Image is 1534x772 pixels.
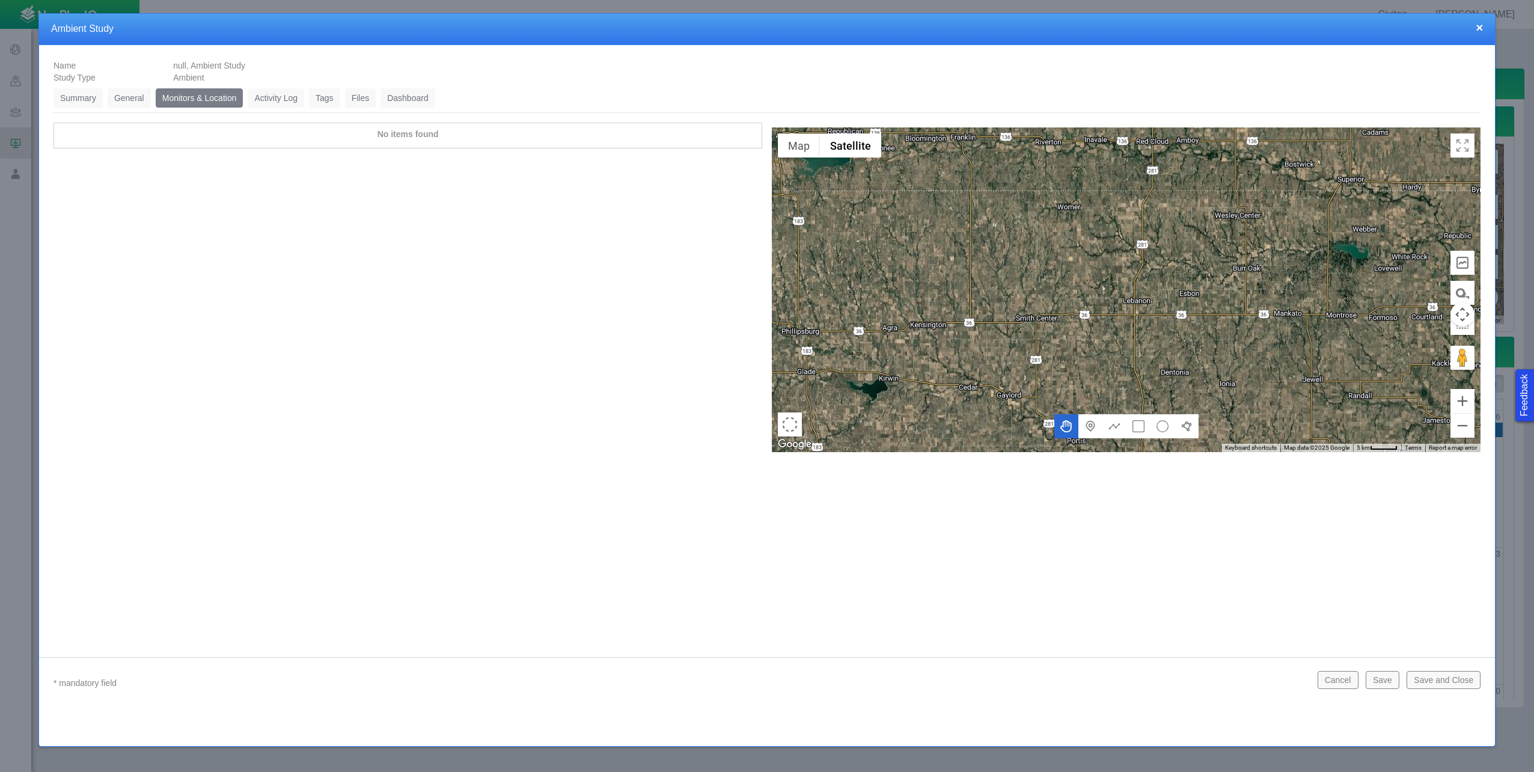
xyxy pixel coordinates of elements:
[51,23,1483,35] h4: Ambient Study
[1407,671,1481,689] button: Save and Close
[53,73,96,82] span: Study Type
[53,88,103,108] a: Summary
[1353,444,1401,452] button: Map Scale: 5 km per 42 pixels
[778,133,820,158] button: Show street map
[53,676,1308,691] p: * mandatory field
[1318,671,1358,689] button: Cancel
[173,61,245,70] span: null, Ambient Study
[1450,389,1474,413] button: Zoom in
[53,61,76,70] span: Name
[820,133,881,158] button: Show satellite imagery
[1450,346,1474,370] button: Drag Pegman onto the map to open Street View
[1225,444,1277,452] button: Keyboard shortcuts
[1450,251,1474,275] button: Elevation
[1450,414,1474,438] button: Zoom out
[248,88,304,108] a: Activity Log
[345,88,376,108] a: Files
[778,412,802,437] button: Select area
[1150,414,1175,438] button: Draw a circle
[1450,133,1474,158] button: Toggle Fullscreen in browser window
[775,437,814,452] img: Google
[309,88,340,108] a: Tags
[1450,302,1474,326] button: Map camera controls
[173,73,204,82] span: Ambient
[1366,671,1399,689] button: Save
[1054,414,1078,438] button: Move the map
[377,128,439,140] label: No items found
[1450,281,1474,305] button: Measure
[380,88,435,108] a: Dashboard
[156,88,243,108] a: Monitors & Location
[1102,414,1126,438] button: Draw a multipoint line
[1175,414,1199,438] button: Draw a polygon
[1126,414,1150,438] button: Draw a rectangle
[108,88,151,108] a: General
[1476,21,1483,34] button: close
[1284,444,1349,451] span: Map data ©2025 Google
[1357,444,1370,451] span: 5 km
[1429,444,1477,451] a: Report a map error
[775,437,814,452] a: Open this area in Google Maps (opens a new window)
[1405,444,1422,451] a: Terms (opens in new tab)
[1078,414,1102,438] button: Add a marker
